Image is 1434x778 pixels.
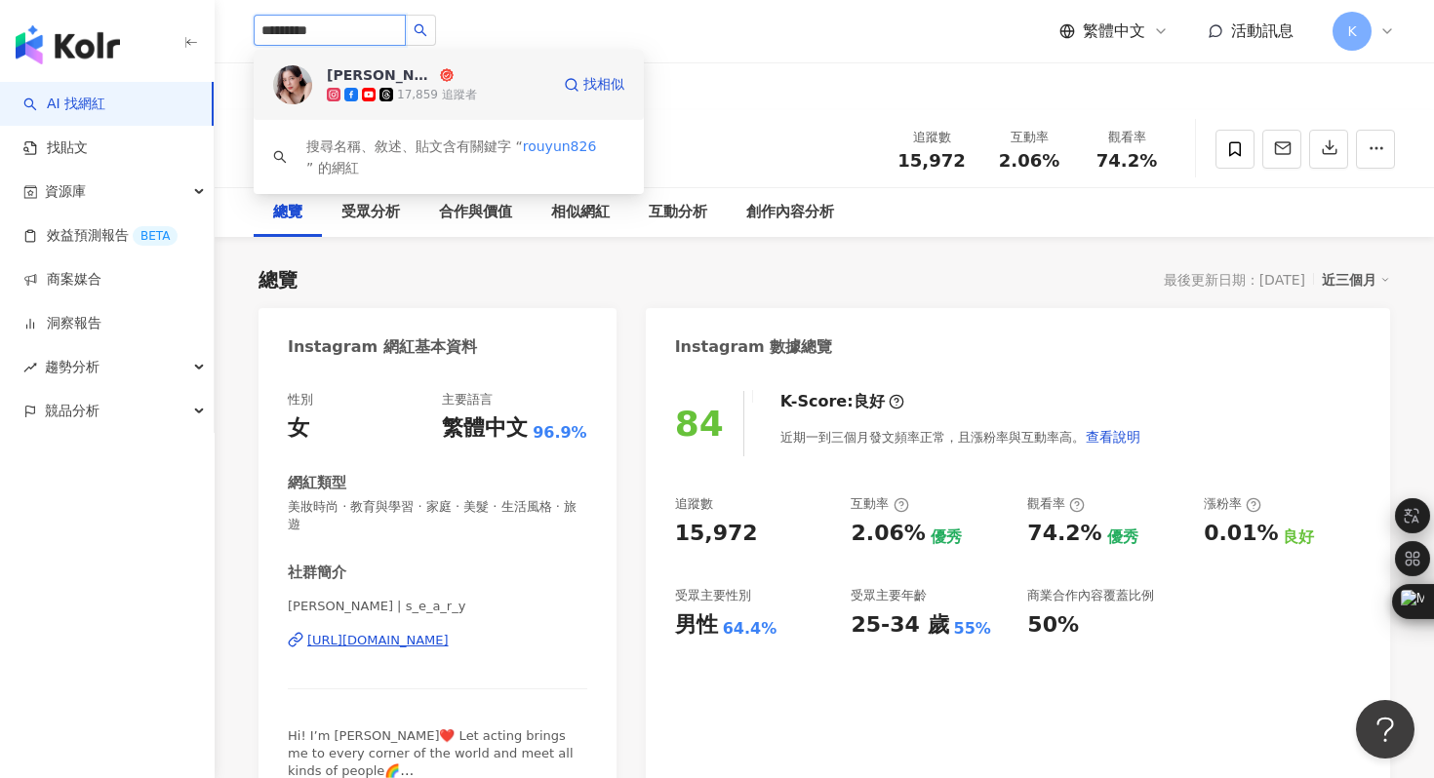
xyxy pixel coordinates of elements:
div: 追蹤數 [675,495,713,513]
div: 近期一到三個月發文頻率正常，且漲粉率與互動率高。 [780,417,1141,456]
div: 受眾主要性別 [675,587,751,604]
div: [URL][DOMAIN_NAME] [307,632,449,649]
div: 優秀 [1107,526,1138,548]
div: 社群簡介 [288,563,346,583]
div: 互動率 [851,495,908,513]
a: 找相似 [564,65,624,104]
div: 網紅類型 [288,473,346,493]
div: 50% [1027,610,1079,641]
a: 商案媒合 [23,270,101,290]
span: 96.9% [533,422,587,444]
div: Instagram 數據總覽 [675,336,833,358]
span: search [414,23,427,37]
div: 近三個月 [1322,267,1390,292]
div: 良好 [1283,526,1314,548]
span: 15,972 [897,150,965,171]
span: 競品分析 [45,389,100,433]
div: 最後更新日期：[DATE] [1164,272,1305,288]
div: 受眾主要年齡 [851,587,927,604]
span: 趨勢分析 [45,345,100,389]
span: 活動訊息 [1231,21,1294,40]
div: 84 [675,404,724,444]
img: logo [16,25,120,64]
div: K-Score : [780,391,904,412]
span: [PERSON_NAME] | s_e_a_r_y [288,598,587,615]
span: 2.06% [999,151,1059,171]
div: 互動分析 [649,201,707,224]
span: 找相似 [583,75,624,95]
span: search [273,150,287,164]
div: 64.4% [723,618,777,640]
div: 搜尋名稱、敘述、貼文含有關鍵字 “ ” 的網紅 [306,136,624,178]
iframe: Help Scout Beacon - Open [1356,700,1414,759]
span: 查看說明 [1086,429,1140,445]
a: searchAI 找網紅 [23,95,105,114]
a: 效益預測報告BETA [23,226,178,246]
div: 追蹤數 [895,128,969,147]
div: Instagram 網紅基本資料 [288,336,477,358]
div: 良好 [854,391,885,412]
span: 美妝時尚 · 教育與學習 · 家庭 · 美髮 · 生活風格 · 旅遊 [288,498,587,533]
div: 受眾分析 [341,201,400,224]
div: 25-34 歲 [851,610,948,641]
div: 創作內容分析 [746,201,834,224]
a: [URL][DOMAIN_NAME] [288,632,587,649]
span: rouyun826 [523,138,597,154]
div: [PERSON_NAME] [327,65,436,85]
div: 0.01% [1204,519,1278,549]
div: 漲粉率 [1204,495,1261,513]
a: 洞察報告 [23,314,101,333]
div: 55% [954,618,991,640]
div: 商業合作內容覆蓋比例 [1027,587,1154,604]
div: 觀看率 [1027,495,1085,513]
div: 性別 [288,391,313,408]
div: 17,859 追蹤者 [397,87,477,103]
span: rise [23,361,37,374]
div: 主要語言 [442,391,493,408]
div: 女 [288,413,309,444]
div: 總覽 [259,266,298,293]
div: 15,972 [675,519,758,549]
img: KOL Avatar [273,65,312,104]
a: 找貼文 [23,138,88,158]
div: 合作與價值 [439,201,512,224]
span: 74.2% [1096,151,1157,171]
div: 74.2% [1027,519,1101,549]
span: 資源庫 [45,170,86,214]
div: 繁體中文 [442,413,528,444]
div: 相似網紅 [551,201,610,224]
div: 總覽 [273,201,302,224]
div: 觀看率 [1090,128,1164,147]
div: 優秀 [931,526,962,548]
span: 繁體中文 [1083,20,1145,42]
button: 查看說明 [1085,417,1141,456]
div: 男性 [675,610,718,641]
div: 2.06% [851,519,925,549]
div: 互動率 [992,128,1066,147]
span: K [1347,20,1356,42]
